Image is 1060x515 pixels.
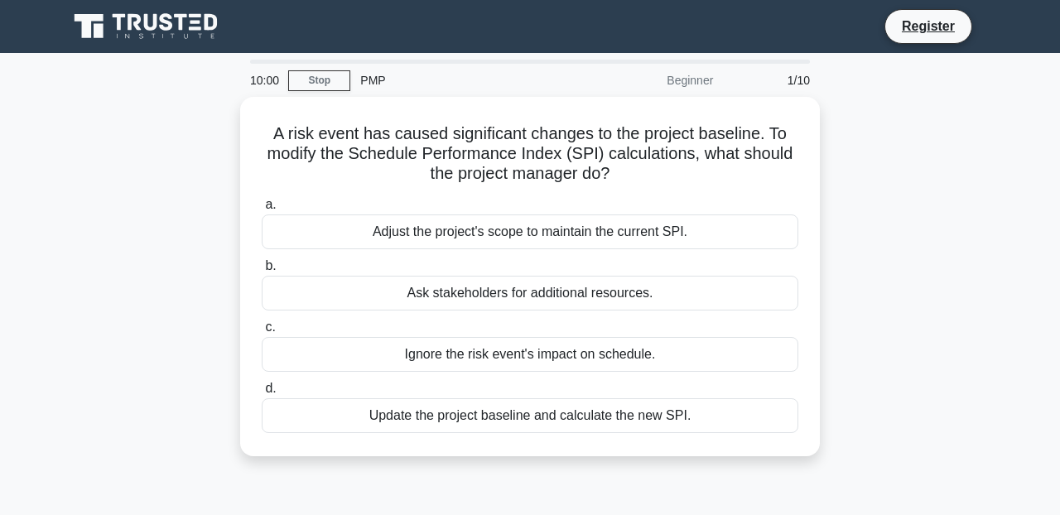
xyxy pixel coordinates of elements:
div: 1/10 [723,64,820,97]
div: Ignore the risk event's impact on schedule. [262,337,798,372]
div: Update the project baseline and calculate the new SPI. [262,398,798,433]
span: d. [265,381,276,395]
div: Beginner [578,64,723,97]
div: Ask stakeholders for additional resources. [262,276,798,310]
a: Stop [288,70,350,91]
a: Register [892,16,965,36]
h5: A risk event has caused significant changes to the project baseline. To modify the Schedule Perfo... [260,123,800,185]
span: b. [265,258,276,272]
span: c. [265,320,275,334]
span: a. [265,197,276,211]
div: 10:00 [240,64,288,97]
div: Adjust the project's scope to maintain the current SPI. [262,214,798,249]
div: PMP [350,64,578,97]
